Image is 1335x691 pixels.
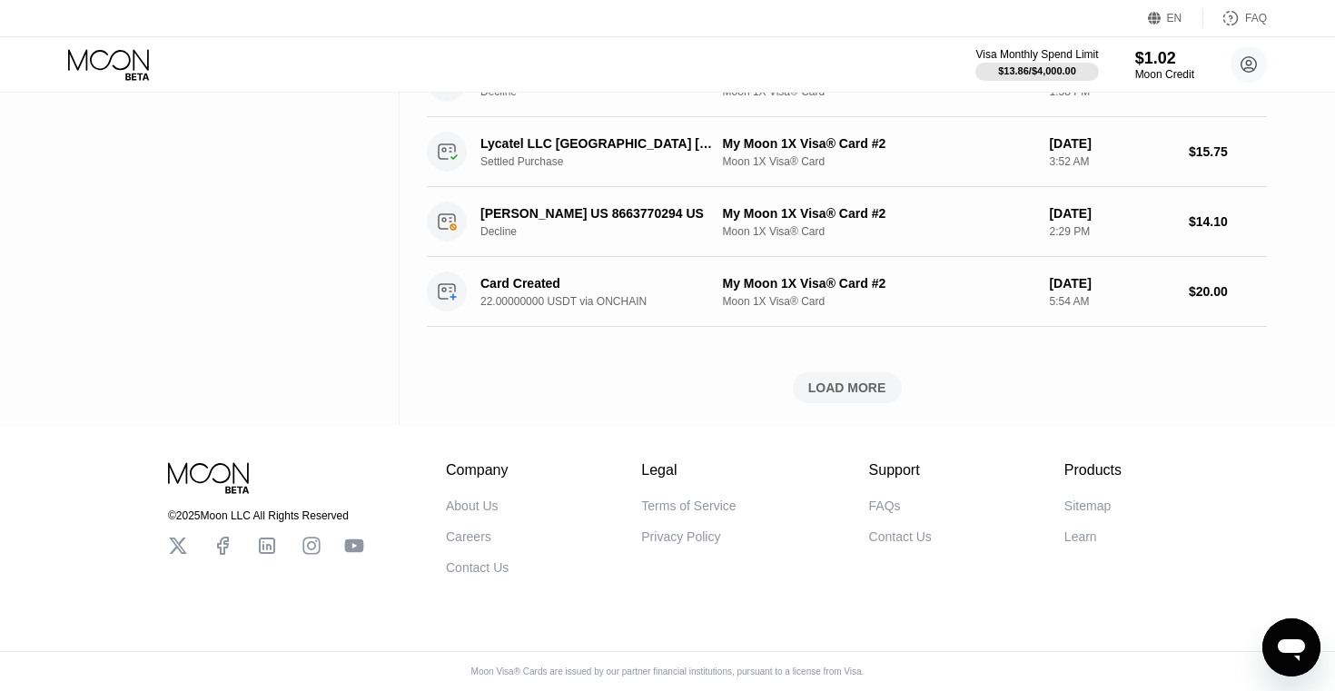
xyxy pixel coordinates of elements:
div: $1.02 [1135,49,1194,68]
div: [DATE] [1049,136,1174,151]
div: $15.75 [1189,144,1267,159]
div: Moon 1X Visa® Card [723,225,1035,238]
div: FAQ [1203,9,1267,27]
div: Card Created [480,276,716,291]
div: $13.86 / $4,000.00 [998,65,1076,76]
div: Terms of Service [641,499,736,513]
div: Careers [446,529,491,544]
div: Moon 1X Visa® Card [723,155,1035,168]
div: Visa Monthly Spend Limit [975,48,1098,61]
div: About Us [446,499,499,513]
div: LOAD MORE [427,372,1267,403]
div: FAQs [869,499,901,513]
div: My Moon 1X Visa® Card #2 [723,276,1035,291]
div: Card Created22.00000000 USDT via ONCHAINMy Moon 1X Visa® Card #2Moon 1X Visa® Card[DATE]5:54 AM$2... [427,257,1267,327]
div: Learn [1064,529,1097,544]
div: Moon Visa® Cards are issued by our partner financial institutions, pursuant to a license from Visa. [457,666,879,676]
div: 3:52 AM [1049,155,1174,168]
iframe: Button to launch messaging window [1262,618,1320,676]
div: FAQ [1245,12,1267,25]
div: Lycatel LLC [GEOGRAPHIC_DATA] [GEOGRAPHIC_DATA]Settled PurchaseMy Moon 1X Visa® Card #2Moon 1X Vi... [427,117,1267,187]
div: $14.10 [1189,214,1267,229]
div: Sitemap [1064,499,1111,513]
div: Contact Us [869,529,932,544]
div: $1.02Moon Credit [1135,49,1194,81]
div: © 2025 Moon LLC All Rights Reserved [168,509,364,522]
div: Products [1064,462,1122,479]
div: Contact Us [446,560,509,575]
div: Decline [480,225,734,238]
div: [DATE] [1049,276,1174,291]
div: [PERSON_NAME] US 8663770294 USDeclineMy Moon 1X Visa® Card #2Moon 1X Visa® Card[DATE]2:29 PM$14.10 [427,187,1267,257]
div: EN [1167,12,1182,25]
div: Lycatel LLC [GEOGRAPHIC_DATA] [GEOGRAPHIC_DATA] [480,136,716,151]
div: Visa Monthly Spend Limit$13.86/$4,000.00 [975,48,1098,81]
div: Company [446,462,509,479]
div: Moon 1X Visa® Card [723,295,1035,308]
div: Moon Credit [1135,68,1194,81]
div: EN [1148,9,1203,27]
div: Privacy Policy [641,529,720,544]
div: [DATE] [1049,206,1174,221]
div: $20.00 [1189,284,1267,299]
div: Legal [641,462,736,479]
div: My Moon 1X Visa® Card #2 [723,206,1035,221]
div: Settled Purchase [480,155,734,168]
div: 5:54 AM [1049,295,1174,308]
div: LOAD MORE [808,380,886,396]
div: 22.00000000 USDT via ONCHAIN [480,295,734,308]
div: [PERSON_NAME] US 8663770294 US [480,206,716,221]
div: Support [869,462,932,479]
div: 2:29 PM [1049,225,1174,238]
div: My Moon 1X Visa® Card #2 [723,136,1035,151]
